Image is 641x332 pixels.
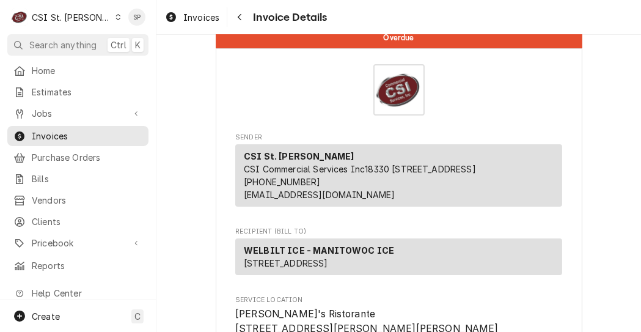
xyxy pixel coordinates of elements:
[11,9,28,26] div: CSI St. Louis's Avatar
[32,64,142,77] span: Home
[128,9,145,26] div: Shelley Politte's Avatar
[216,27,582,48] div: Status
[7,82,148,102] a: Estimates
[111,39,126,51] span: Ctrl
[235,133,562,212] div: Invoice Sender
[32,311,60,322] span: Create
[7,283,148,303] a: Go to Help Center
[32,259,142,272] span: Reports
[32,172,142,185] span: Bills
[32,107,124,120] span: Jobs
[7,256,148,276] a: Reports
[32,194,142,207] span: Vendors
[373,64,425,116] img: Logo
[244,258,328,268] span: [STREET_ADDRESS]
[7,233,148,253] a: Go to Pricebook
[244,177,320,187] a: [PHONE_NUMBER]
[183,11,219,24] span: Invoices
[128,9,145,26] div: SP
[32,215,142,228] span: Clients
[230,7,249,27] button: Navigate back
[135,39,141,51] span: K
[235,238,562,275] div: Recipient (Bill To)
[249,9,327,26] span: Invoice Details
[134,310,141,323] span: C
[32,130,142,142] span: Invoices
[32,11,111,24] div: CSI St. [PERSON_NAME]
[235,238,562,280] div: Recipient (Bill To)
[244,151,354,161] strong: CSI St. [PERSON_NAME]
[7,34,148,56] button: Search anythingCtrlK
[244,245,394,256] strong: WELBILT ICE - MANITOWOC ICE
[32,86,142,98] span: Estimates
[7,126,148,146] a: Invoices
[235,133,562,142] span: Sender
[244,190,395,200] a: [EMAIL_ADDRESS][DOMAIN_NAME]
[7,169,148,189] a: Bills
[160,7,224,28] a: Invoices
[11,9,28,26] div: C
[32,151,142,164] span: Purchase Orders
[7,103,148,124] a: Go to Jobs
[7,212,148,232] a: Clients
[32,237,124,249] span: Pricebook
[235,227,562,237] span: Recipient (Bill To)
[235,227,562,281] div: Invoice Recipient
[235,144,562,207] div: Sender
[235,144,562,212] div: Sender
[244,164,476,174] span: CSI Commercial Services Inc18330 [STREET_ADDRESS]
[383,34,414,42] span: Overdue
[7,61,148,81] a: Home
[29,39,97,51] span: Search anything
[32,287,141,300] span: Help Center
[235,295,562,305] span: Service Location
[7,147,148,168] a: Purchase Orders
[7,190,148,210] a: Vendors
